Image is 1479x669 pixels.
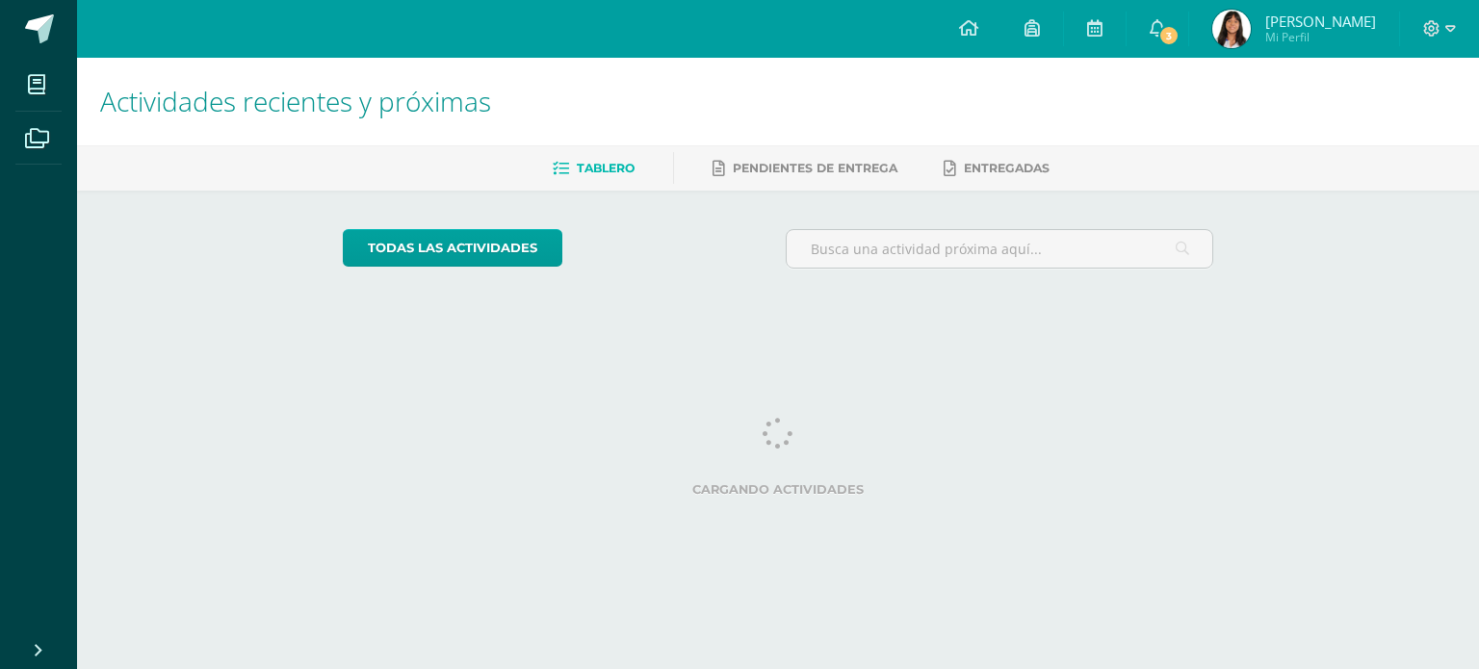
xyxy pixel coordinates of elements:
[100,83,491,119] span: Actividades recientes y próximas
[1265,29,1376,45] span: Mi Perfil
[1157,25,1179,46] span: 3
[577,161,635,175] span: Tablero
[964,161,1050,175] span: Entregadas
[713,153,897,184] a: Pendientes de entrega
[343,229,562,267] a: todas las Actividades
[1212,10,1251,48] img: a9adc8cf25576a4c2f86dfb46b4b811b.png
[1265,12,1376,31] span: [PERSON_NAME]
[553,153,635,184] a: Tablero
[733,161,897,175] span: Pendientes de entrega
[944,153,1050,184] a: Entregadas
[787,230,1213,268] input: Busca una actividad próxima aquí...
[343,482,1214,497] label: Cargando actividades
